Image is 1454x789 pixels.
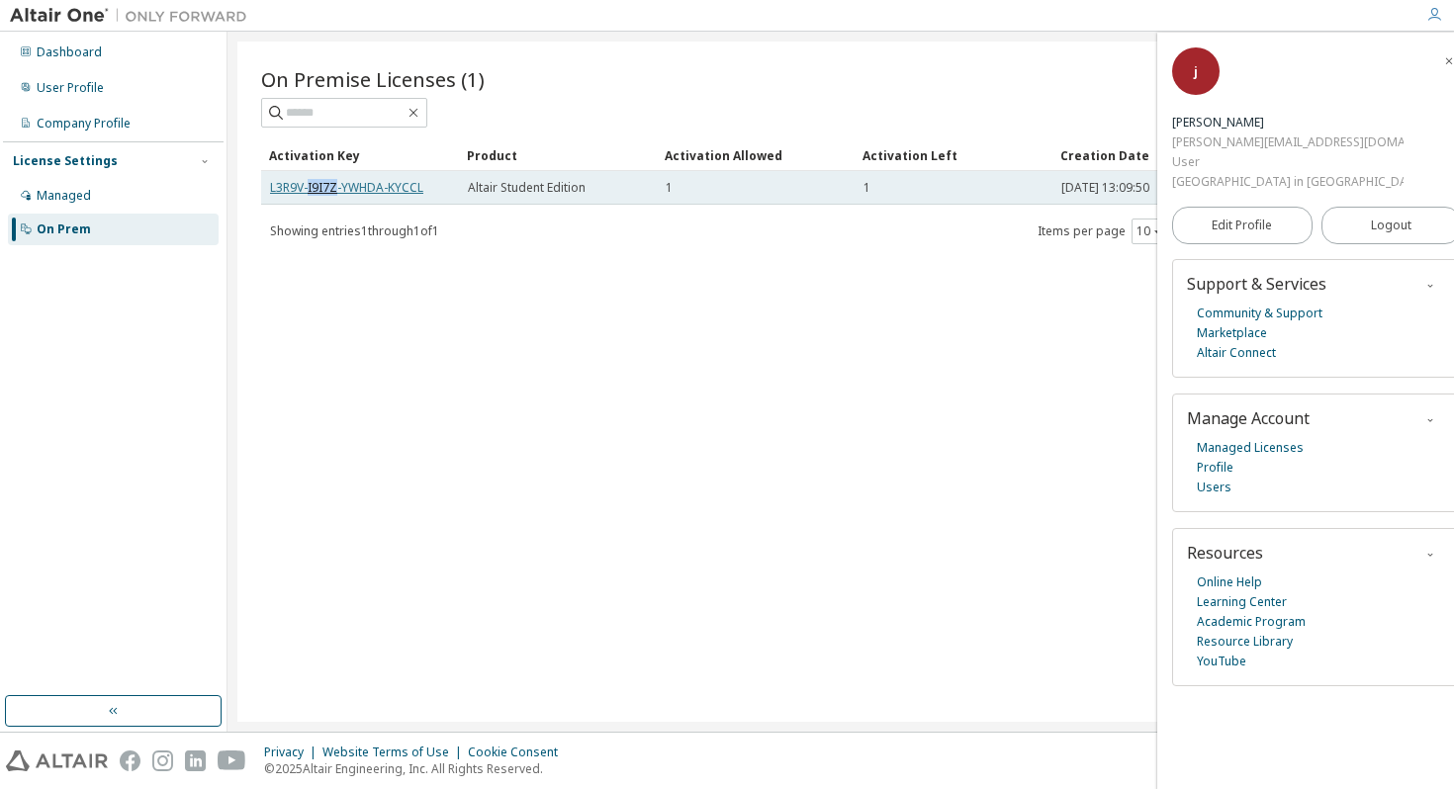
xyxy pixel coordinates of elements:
[1197,438,1304,458] a: Managed Licenses
[270,179,423,196] a: L3R9V-I9I7Z-YWHDA-KYCCL
[32,32,47,47] img: logo_orange.svg
[322,745,468,760] div: Website Terms of Use
[37,221,91,237] div: On Prem
[10,6,257,26] img: Altair One
[55,32,97,47] div: v 4.0.25
[1194,63,1198,80] span: j
[1197,632,1293,652] a: Resource Library
[1172,172,1404,192] div: [GEOGRAPHIC_DATA] in [GEOGRAPHIC_DATA]
[261,65,485,93] span: On Premise Licenses (1)
[1197,343,1276,363] a: Altair Connect
[1187,407,1310,429] span: Manage Account
[1187,542,1263,564] span: Resources
[37,44,102,60] div: Dashboard
[152,750,173,771] img: instagram.svg
[185,750,206,771] img: linkedin.svg
[51,51,224,67] div: Domaine: [DOMAIN_NAME]
[1172,152,1404,172] div: User
[37,116,131,131] div: Company Profile
[1212,218,1272,233] span: Edit Profile
[218,750,246,771] img: youtube.svg
[6,750,108,771] img: altair_logo.svg
[1371,216,1411,235] span: Logout
[1061,180,1149,196] span: [DATE] 13:09:50
[1172,207,1313,244] a: Edit Profile
[1197,304,1322,323] a: Community & Support
[1136,223,1163,239] button: 10
[37,188,91,204] div: Managed
[264,745,322,760] div: Privacy
[1197,458,1233,478] a: Profile
[1197,592,1287,612] a: Learning Center
[80,115,96,131] img: tab_domain_overview_orange.svg
[666,180,673,196] span: 1
[468,745,570,760] div: Cookie Consent
[467,139,649,171] div: Product
[246,117,303,130] div: Mots-clés
[264,760,570,777] p: © 2025 Altair Engineering, Inc. All Rights Reserved.
[1197,652,1246,671] a: YouTube
[665,139,847,171] div: Activation Allowed
[1038,219,1168,244] span: Items per page
[1060,139,1333,171] div: Creation Date
[270,222,439,239] span: Showing entries 1 through 1 of 1
[1172,113,1404,132] div: jinane mansour
[1187,273,1326,295] span: Support & Services
[1197,612,1306,632] a: Academic Program
[32,51,47,67] img: website_grey.svg
[13,153,118,169] div: License Settings
[269,139,451,171] div: Activation Key
[1172,132,1404,152] div: [PERSON_NAME][EMAIL_ADDRESS][DOMAIN_NAME]
[37,80,104,96] div: User Profile
[225,115,240,131] img: tab_keywords_by_traffic_grey.svg
[1197,323,1267,343] a: Marketplace
[102,117,152,130] div: Domaine
[1197,572,1262,592] a: Online Help
[468,180,586,196] span: Altair Student Edition
[1197,478,1231,497] a: Users
[863,180,870,196] span: 1
[120,750,140,771] img: facebook.svg
[863,139,1045,171] div: Activation Left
